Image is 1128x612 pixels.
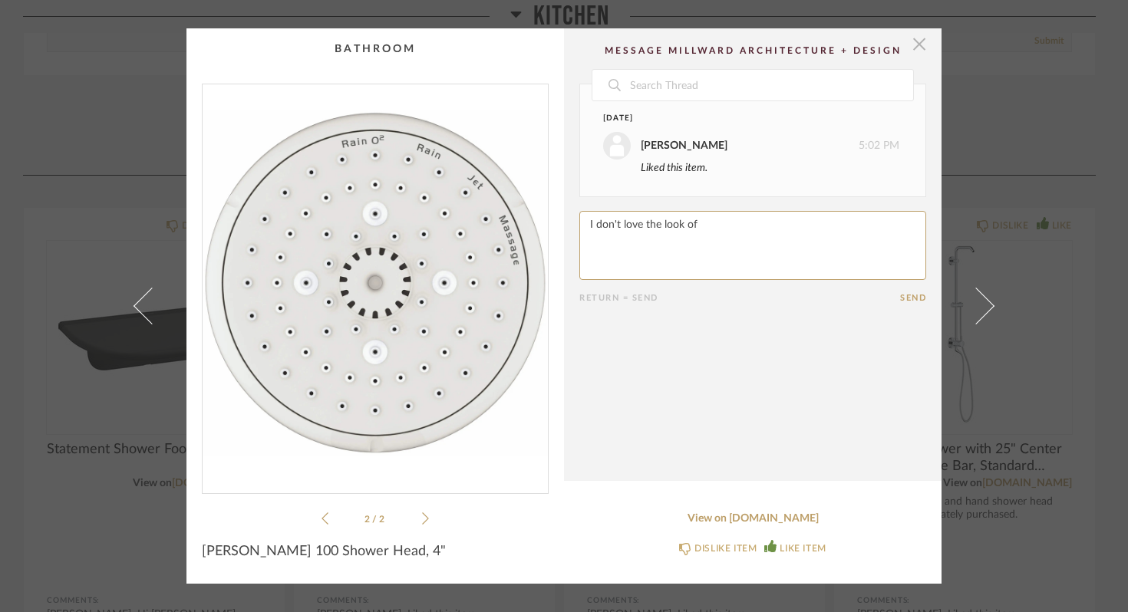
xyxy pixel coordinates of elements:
[641,160,899,176] div: Liked this item.
[603,113,871,124] div: [DATE]
[694,541,757,556] div: DISLIKE ITEM
[579,293,900,303] div: Return = Send
[379,515,387,524] span: 2
[904,28,935,59] button: Close
[900,293,926,303] button: Send
[203,84,548,481] div: 1
[641,137,727,154] div: [PERSON_NAME]
[364,515,372,524] span: 2
[203,84,548,481] img: a724249a-e753-4b39-a5c6-2dc767c49d0d_1000x1000.jpg
[603,132,899,160] div: 5:02 PM
[202,543,446,560] span: [PERSON_NAME] 100 Shower Head, 4"
[372,515,379,524] span: /
[780,541,826,556] div: LIKE ITEM
[579,512,926,525] a: View on [DOMAIN_NAME]
[628,70,913,100] input: Search Thread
